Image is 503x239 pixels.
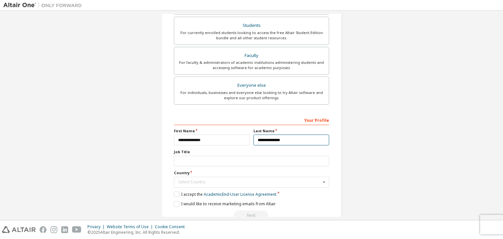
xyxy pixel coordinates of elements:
label: Job Title [174,149,329,155]
div: Everyone else [178,81,325,90]
img: youtube.svg [72,226,82,233]
div: Select Country [178,180,321,184]
a: Academic End-User License Agreement [204,192,276,197]
div: Students [178,21,325,30]
div: For individuals, businesses and everyone else looking to try Altair software and explore our prod... [178,90,325,101]
img: linkedin.svg [61,226,68,233]
div: Cookie Consent [155,224,189,230]
div: Read and acccept EULA to continue [174,211,329,220]
div: For faculty & administrators of academic institutions administering students and accessing softwa... [178,60,325,70]
p: © 2025 Altair Engineering, Inc. All Rights Reserved. [87,230,189,235]
div: Privacy [87,224,107,230]
div: For currently enrolled students looking to access the free Altair Student Edition bundle and all ... [178,30,325,41]
label: First Name [174,128,250,134]
div: Faculty [178,51,325,60]
div: Your Profile [174,115,329,125]
img: instagram.svg [50,226,57,233]
label: I would like to receive marketing emails from Altair [174,201,276,207]
img: Altair One [3,2,85,9]
label: Last Name [253,128,329,134]
label: I accept the [174,192,276,197]
img: altair_logo.svg [2,226,36,233]
label: Country [174,170,329,175]
img: facebook.svg [40,226,47,233]
div: Website Terms of Use [107,224,155,230]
